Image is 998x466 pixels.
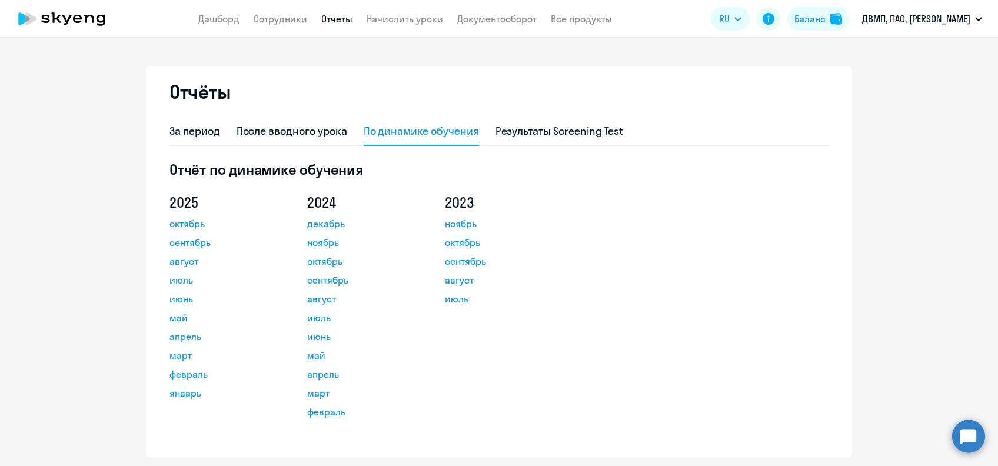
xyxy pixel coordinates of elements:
a: июль [307,311,413,325]
a: август [445,273,551,287]
h5: Отчёт по динамике обучения [169,160,829,179]
div: После вводного урока [237,124,347,139]
div: Результаты Screening Test [495,124,624,139]
h5: 2024 [307,193,413,212]
h5: 2023 [445,193,551,212]
a: октябрь [445,235,551,249]
a: июнь [307,329,413,344]
a: август [169,254,275,268]
h2: Отчёты [169,80,231,104]
a: ноябрь [307,235,413,249]
a: июнь [169,292,275,306]
a: август [307,292,413,306]
a: июль [169,273,275,287]
a: декабрь [307,217,413,231]
a: Начислить уроки [367,13,443,25]
a: апрель [169,329,275,344]
a: февраль [169,367,275,381]
a: октябрь [169,217,275,231]
button: Балансbalance [787,7,849,31]
div: Баланс [794,12,826,26]
div: По динамике обучения [364,124,479,139]
a: Документооборот [457,13,537,25]
a: октябрь [307,254,413,268]
a: сентябрь [169,235,275,249]
a: Сотрудники [254,13,307,25]
a: февраль [307,405,413,419]
a: март [169,348,275,362]
a: Дашборд [198,13,239,25]
button: ДВМП, ПАО, [PERSON_NAME] [856,5,988,33]
span: RU [719,12,730,26]
a: апрель [307,367,413,381]
a: сентябрь [445,254,551,268]
h5: 2025 [169,193,275,212]
a: май [307,348,413,362]
a: ноябрь [445,217,551,231]
a: май [169,311,275,325]
a: июль [445,292,551,306]
p: ДВМП, ПАО, [PERSON_NAME] [862,12,970,26]
a: сентябрь [307,273,413,287]
img: balance [830,13,842,25]
a: Все продукты [551,13,612,25]
a: Отчеты [321,13,352,25]
div: За период [169,124,220,139]
a: март [307,386,413,400]
a: январь [169,386,275,400]
button: RU [711,7,750,31]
